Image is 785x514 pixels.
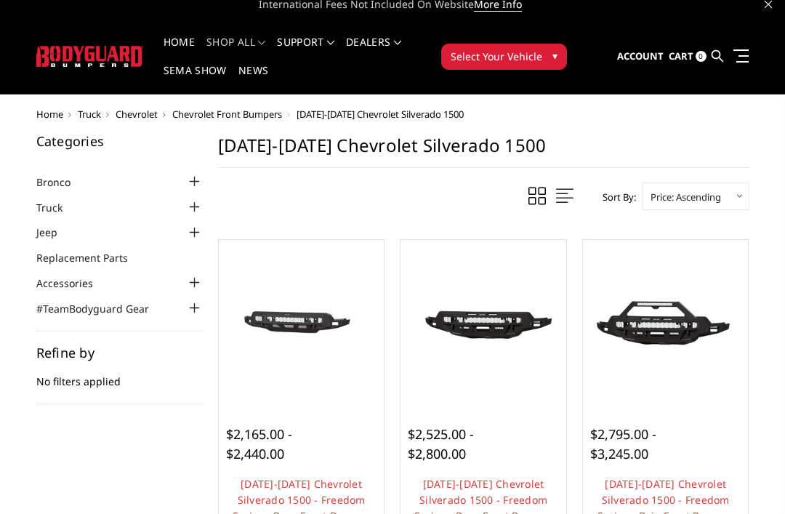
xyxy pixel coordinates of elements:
img: 2022-2025 Chevrolet Silverado 1500 - Freedom Series - Base Front Bumper (winch mount) [404,278,563,367]
a: SEMA Show [164,65,227,94]
button: Select Your Vehicle [441,44,567,70]
a: Support [277,37,334,65]
a: Bronco [36,174,89,190]
a: Cart 0 [669,37,706,76]
h5: Categories [36,134,204,148]
span: [DATE]-[DATE] Chevrolet Silverado 1500 [297,108,464,121]
a: Home [36,108,63,121]
img: 2022-2025 Chevrolet Silverado 1500 - Freedom Series - Baja Front Bumper (winch mount) [587,278,745,367]
a: #TeamBodyguard Gear [36,301,167,316]
span: 0 [696,51,706,62]
a: Home [164,37,195,65]
a: shop all [206,37,265,65]
img: 2022-2025 Chevrolet Silverado 1500 - Freedom Series - Base Front Bumper (non-winch) [222,285,381,360]
span: Select Your Vehicle [451,49,542,64]
a: Accessories [36,276,111,291]
h5: Refine by [36,346,204,359]
span: Account [617,49,664,63]
a: Chevrolet [116,108,158,121]
span: $2,165.00 - $2,440.00 [226,425,292,462]
a: Jeep [36,225,76,240]
div: No filters applied [36,346,204,404]
a: Chevrolet Front Bumpers [172,108,282,121]
a: 2022-2025 Chevrolet Silverado 1500 - Freedom Series - Base Front Bumper (non-winch) 2022-2025 Che... [222,244,381,402]
span: $2,795.00 - $3,245.00 [590,425,656,462]
a: News [238,65,268,94]
a: Account [617,37,664,76]
h1: [DATE]-[DATE] Chevrolet Silverado 1500 [218,134,749,168]
a: Truck [36,200,81,215]
label: Sort By: [595,186,636,208]
a: Truck [78,108,101,121]
a: 2022-2025 Chevrolet Silverado 1500 - Freedom Series - Baja Front Bumper (winch mount) [587,244,745,402]
a: Dealers [346,37,401,65]
span: Cart [669,49,693,63]
img: BODYGUARD BUMPERS [36,46,143,67]
span: ▾ [552,48,557,63]
span: $2,525.00 - $2,800.00 [408,425,474,462]
a: Replacement Parts [36,250,146,265]
a: 2022-2025 Chevrolet Silverado 1500 - Freedom Series - Base Front Bumper (winch mount) 2022-2025 C... [404,244,563,402]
